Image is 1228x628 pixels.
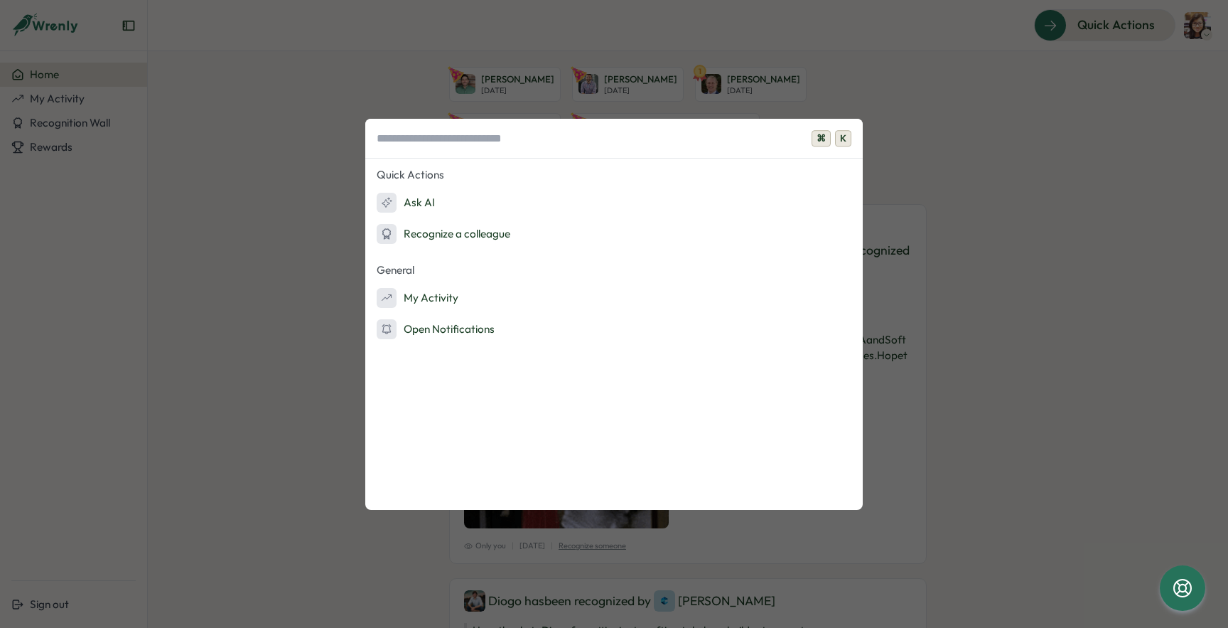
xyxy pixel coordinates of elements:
[377,193,435,213] div: Ask AI
[365,164,863,186] p: Quick Actions
[365,188,863,217] button: Ask AI
[365,260,863,281] p: General
[835,130,851,147] span: K
[377,288,458,308] div: My Activity
[365,315,863,344] button: Open Notifications
[365,220,863,248] button: Recognize a colleague
[377,319,495,339] div: Open Notifications
[812,130,831,147] span: ⌘
[377,224,510,244] div: Recognize a colleague
[365,284,863,312] button: My Activity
